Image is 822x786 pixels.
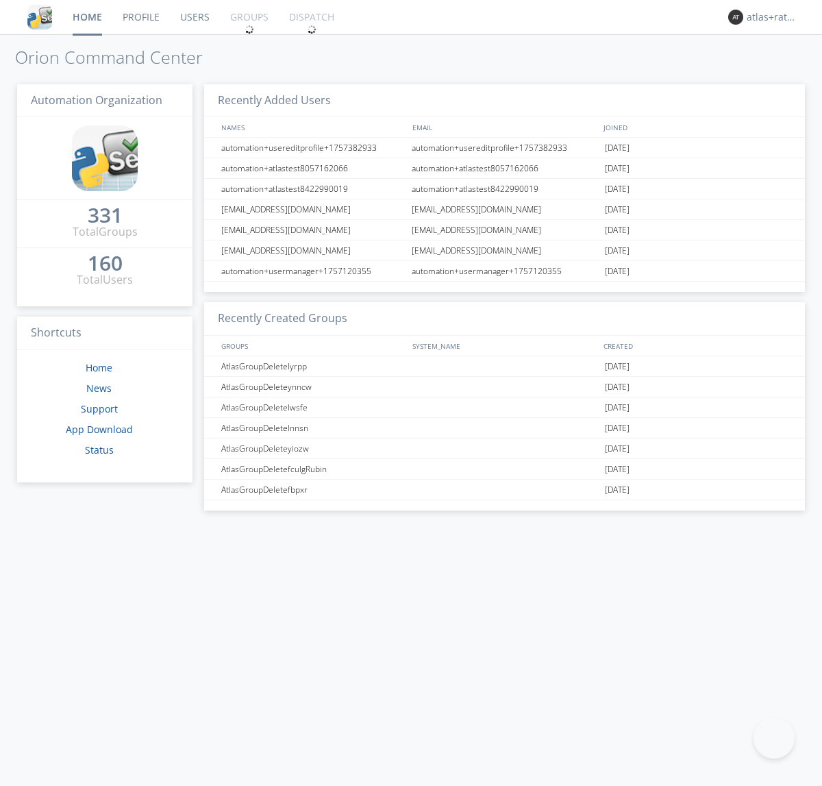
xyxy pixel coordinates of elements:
img: spin.svg [307,25,316,34]
h3: Shortcuts [17,317,192,350]
a: [EMAIL_ADDRESS][DOMAIN_NAME][EMAIL_ADDRESS][DOMAIN_NAME][DATE] [204,241,805,261]
a: AtlasGroupDeletelyrpp[DATE] [204,356,805,377]
span: [DATE] [605,138,630,158]
div: AtlasGroupDeleteyiozw [218,439,408,458]
a: automation+atlastest8057162066automation+atlastest8057162066[DATE] [204,158,805,179]
div: automation+usermanager+1757120355 [218,261,408,281]
a: Support [81,402,118,415]
a: Home [86,361,112,374]
div: CREATED [600,336,792,356]
div: AtlasGroupDeletelnnsn [218,418,408,438]
div: [EMAIL_ADDRESS][DOMAIN_NAME] [408,241,601,260]
span: [DATE] [605,220,630,241]
a: 331 [88,208,123,224]
img: cddb5a64eb264b2086981ab96f4c1ba7 [72,125,138,191]
div: EMAIL [409,117,600,137]
img: 373638.png [728,10,743,25]
div: AtlasGroupDeleteynncw [218,377,408,397]
div: SYSTEM_NAME [409,336,600,356]
div: automation+usereditprofile+1757382933 [408,138,601,158]
span: [DATE] [605,377,630,397]
span: [DATE] [605,179,630,199]
span: [DATE] [605,356,630,377]
div: [EMAIL_ADDRESS][DOMAIN_NAME] [408,199,601,219]
span: [DATE] [605,397,630,418]
span: [DATE] [605,418,630,439]
div: AtlasGroupDeletefculgRubin [218,459,408,479]
span: [DATE] [605,199,630,220]
div: automation+atlastest8057162066 [408,158,601,178]
div: automation+atlastest8422990019 [218,179,408,199]
img: spin.svg [245,25,254,34]
span: [DATE] [605,241,630,261]
a: News [86,382,112,395]
div: NAMES [218,117,406,137]
div: 160 [88,256,123,270]
a: automation+usermanager+1757120355automation+usermanager+1757120355[DATE] [204,261,805,282]
div: automation+atlastest8057162066 [218,158,408,178]
span: Automation Organization [31,93,162,108]
a: 160 [88,256,123,272]
div: AtlasGroupDeletelwsfe [218,397,408,417]
h3: Recently Added Users [204,84,805,118]
a: AtlasGroupDeleteynncw[DATE] [204,377,805,397]
h3: Recently Created Groups [204,302,805,336]
div: GROUPS [218,336,406,356]
div: Total Groups [73,224,138,240]
div: [EMAIL_ADDRESS][DOMAIN_NAME] [408,220,601,240]
a: AtlasGroupDeletelnnsn[DATE] [204,418,805,439]
div: 331 [88,208,123,222]
div: automation+atlastest8422990019 [408,179,601,199]
div: AtlasGroupDeletefbpxr [218,480,408,500]
span: [DATE] [605,158,630,179]
div: Total Users [77,272,133,288]
a: AtlasGroupDeletefbpxr[DATE] [204,480,805,500]
a: automation+usereditprofile+1757382933automation+usereditprofile+1757382933[DATE] [204,138,805,158]
span: [DATE] [605,439,630,459]
div: automation+usereditprofile+1757382933 [218,138,408,158]
div: AtlasGroupDeletelyrpp [218,356,408,376]
div: JOINED [600,117,792,137]
a: App Download [66,423,133,436]
div: [EMAIL_ADDRESS][DOMAIN_NAME] [218,241,408,260]
a: AtlasGroupDeletefculgRubin[DATE] [204,459,805,480]
a: automation+atlastest8422990019automation+atlastest8422990019[DATE] [204,179,805,199]
img: cddb5a64eb264b2086981ab96f4c1ba7 [27,5,52,29]
div: atlas+ratelimit [747,10,798,24]
a: [EMAIL_ADDRESS][DOMAIN_NAME][EMAIL_ADDRESS][DOMAIN_NAME][DATE] [204,199,805,220]
span: [DATE] [605,261,630,282]
div: [EMAIL_ADDRESS][DOMAIN_NAME] [218,220,408,240]
a: Status [85,443,114,456]
a: AtlasGroupDeleteyiozw[DATE] [204,439,805,459]
iframe: Toggle Customer Support [754,717,795,759]
a: AtlasGroupDeletelwsfe[DATE] [204,397,805,418]
span: [DATE] [605,480,630,500]
div: [EMAIL_ADDRESS][DOMAIN_NAME] [218,199,408,219]
div: automation+usermanager+1757120355 [408,261,601,281]
span: [DATE] [605,459,630,480]
a: [EMAIL_ADDRESS][DOMAIN_NAME][EMAIL_ADDRESS][DOMAIN_NAME][DATE] [204,220,805,241]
